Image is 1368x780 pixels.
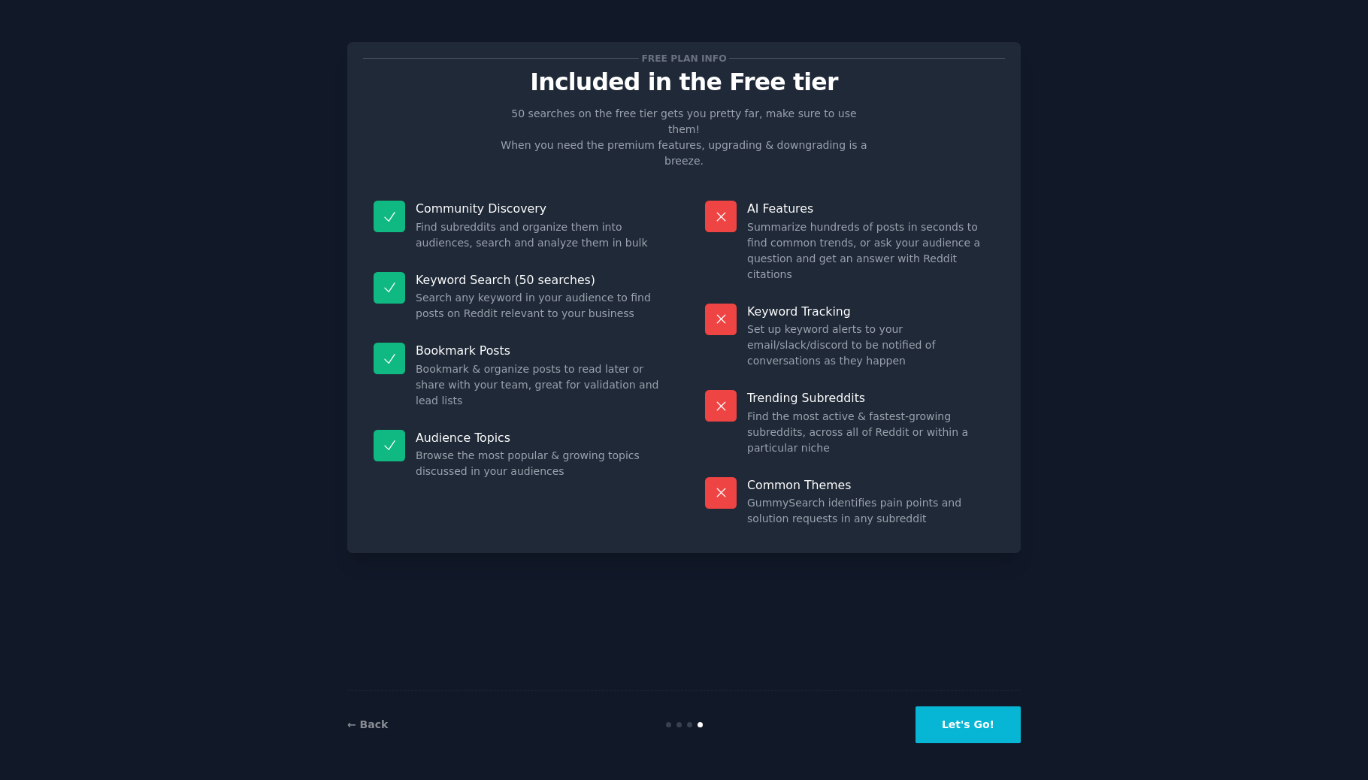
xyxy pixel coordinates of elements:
[747,409,994,456] dd: Find the most active & fastest-growing subreddits, across all of Reddit or within a particular niche
[747,495,994,527] dd: GummySearch identifies pain points and solution requests in any subreddit
[416,201,663,216] p: Community Discovery
[639,50,729,66] span: Free plan info
[747,219,994,283] dd: Summarize hundreds of posts in seconds to find common trends, or ask your audience a question and...
[416,219,663,251] dd: Find subreddits and organize them into audiences, search and analyze them in bulk
[416,448,663,479] dd: Browse the most popular & growing topics discussed in your audiences
[416,361,663,409] dd: Bookmark & organize posts to read later or share with your team, great for validation and lead lists
[747,390,994,406] p: Trending Subreddits
[416,430,663,446] p: Audience Topics
[747,477,994,493] p: Common Themes
[747,201,994,216] p: AI Features
[747,304,994,319] p: Keyword Tracking
[416,272,663,288] p: Keyword Search (50 searches)
[916,706,1021,743] button: Let's Go!
[347,718,388,730] a: ← Back
[495,106,873,169] p: 50 searches on the free tier gets you pretty far, make sure to use them! When you need the premiu...
[747,322,994,369] dd: Set up keyword alerts to your email/slack/discord to be notified of conversations as they happen
[416,343,663,358] p: Bookmark Posts
[363,69,1005,95] p: Included in the Free tier
[416,290,663,322] dd: Search any keyword in your audience to find posts on Reddit relevant to your business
